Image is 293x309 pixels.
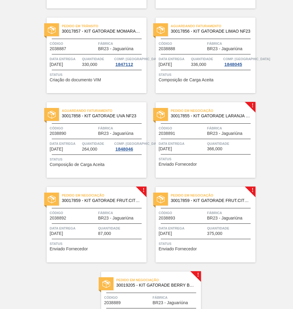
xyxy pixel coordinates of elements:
img: status [102,280,110,288]
span: Pedido em Negociação [171,108,255,114]
span: Fábrica [153,294,199,301]
span: 02/10/2025 [159,231,172,236]
span: Enviado Fornecedor [159,162,197,167]
span: Comp. Carga [114,141,161,147]
span: Quantidade [191,56,222,62]
span: Pedido em Negociação [116,277,201,283]
a: statusPedido em Trânsito30017857 - KIT GATORADE MOMARACUJA NF23Código2038887FábricaBR23 - Jaguari... [38,18,146,93]
span: Fábrica [207,210,254,216]
span: Status [159,241,254,247]
span: BR23 - Jaguariúna [207,47,242,51]
span: Aguardando Faturamento [62,108,146,114]
a: statusAguardando Faturamento30017856 - KIT GATORADE LIMAO NF23Código2038888FábricaBR23 - Jaguariú... [146,18,255,93]
img: status [48,195,56,203]
span: Quantidade [207,141,254,147]
span: Quantidade [98,225,145,231]
span: 30017859 - KIT GATORADE FRUT.CITRICAS NF23 [62,198,142,203]
span: 2038891 [159,131,175,136]
span: Composição de Carga Aceita [159,78,213,82]
span: Data entrega [50,141,81,147]
span: Composição de Carga Aceita [50,162,104,167]
span: Quantidade [82,141,113,147]
span: BR23 - Jaguariúna [207,216,242,220]
span: 2038890 [50,131,66,136]
span: Fábrica [98,125,145,131]
span: 29/09/2025 [50,62,63,67]
span: BR23 - Jaguariúna [98,216,133,220]
img: status [157,195,165,203]
span: Status [50,241,145,247]
a: Comp. [GEOGRAPHIC_DATA]1847112 [114,56,145,67]
span: BR23 - Jaguariúna [98,131,133,136]
div: 1848045 [223,62,243,67]
span: Código [159,41,206,47]
span: 02/10/2025 [50,231,63,236]
span: 30019205 - KIT GATORADE BERRY BLUE [116,283,196,288]
div: 1847112 [114,62,134,67]
span: Código [159,125,206,131]
span: Fábrica [207,41,254,47]
span: 336,000 [191,62,206,67]
a: !statusPedido em Negociação30017859 - KIT GATORADE FRUT.CITRICAS NF23Código2038893FábricaBR23 - J... [146,187,255,262]
span: 366,000 [207,147,222,151]
span: Fábrica [207,125,254,131]
span: Criação do documento VIM [50,78,101,82]
span: Status [159,72,254,78]
span: 30017858 - KIT GATORADE UVA NF23 [62,114,142,118]
span: Fábrica [98,41,145,47]
span: 01/10/2025 [159,62,172,67]
span: BR23 - Jaguariúna [153,301,188,305]
span: 2038887 [50,47,66,51]
span: 87,000 [98,231,111,236]
span: 2038893 [159,216,175,220]
span: 02/10/2025 [159,147,172,151]
span: 30017855 - KIT GATORADE LARANJA NF23 [171,114,251,118]
span: 264,000 [82,147,97,151]
a: !statusPedido em Negociação30017859 - KIT GATORADE FRUT.CITRICAS NF23Código2038892FábricaBR23 - J... [38,187,146,262]
img: status [48,26,56,34]
span: 30017859 - KIT GATORADE FRUT.CITRICAS NF23 [171,198,251,203]
span: 375,000 [207,231,222,236]
span: Status [50,72,145,78]
span: Quantidade [207,225,254,231]
span: Pedido em Negociação [171,192,255,198]
span: Código [50,125,97,131]
span: 2038888 [159,47,175,51]
img: status [157,26,165,34]
span: BR23 - Jaguariúna [207,131,242,136]
span: BR23 - Jaguariúna [98,47,133,51]
span: Enviado Fornecedor [159,247,197,251]
span: Data entrega [50,225,97,231]
span: Quantidade [82,56,113,62]
span: Código [104,294,151,301]
span: 2038892 [50,216,66,220]
a: Comp. [GEOGRAPHIC_DATA]1848046 [114,141,145,151]
span: 30017856 - KIT GATORADE LIMAO NF23 [171,29,251,34]
div: 1848046 [114,147,134,151]
span: Código [50,41,97,47]
span: Pedido em Negociação [62,192,146,198]
span: 01/10/2025 [50,147,63,151]
span: Enviado Fornecedor [50,247,88,251]
span: Data entrega [159,56,189,62]
span: 2038889 [104,301,121,305]
span: Status [50,156,145,162]
a: Comp. [GEOGRAPHIC_DATA]1848045 [223,56,254,67]
span: Comp. Carga [223,56,270,62]
span: Aguardando Faturamento [171,23,255,29]
span: Comp. Carga [114,56,161,62]
span: Fábrica [98,210,145,216]
span: Pedido em Trânsito [62,23,146,29]
span: Status [159,156,254,162]
img: status [157,111,165,119]
span: 330,000 [82,62,97,67]
span: Código [159,210,206,216]
a: statusAguardando Faturamento30017858 - KIT GATORADE UVA NF23Código2038890FábricaBR23 - Jaguariúna... [38,102,146,178]
span: Data entrega [159,141,206,147]
span: Data entrega [50,56,81,62]
a: !statusPedido em Negociação30017855 - KIT GATORADE LARANJA NF23Código2038891FábricaBR23 - Jaguari... [146,102,255,178]
span: Código [50,210,97,216]
span: 30017857 - KIT GATORADE MOMARACUJA NF23 [62,29,142,34]
img: status [48,111,56,119]
span: Data entrega [159,225,206,231]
